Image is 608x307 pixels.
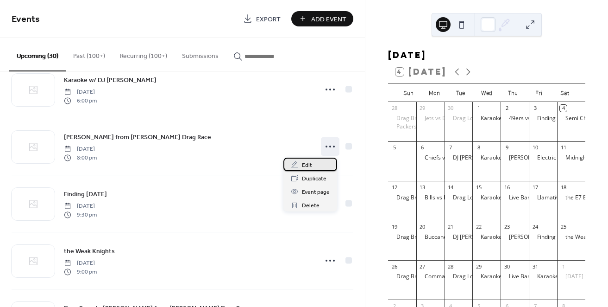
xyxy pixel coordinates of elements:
div: 21 [447,224,454,230]
div: Llamativa [537,194,562,202]
span: [DATE] [64,145,97,153]
div: 27 [419,263,426,270]
div: DJ Brian Kadir [445,233,473,241]
div: Drag Loteria with Plants [453,273,514,281]
span: [DATE] [64,88,97,96]
div: 2 [503,105,510,112]
div: Midnight Jam [565,154,599,162]
div: 15 [475,184,482,191]
div: 16 [503,184,510,191]
div: Sofia Yara from RuPaul's Drag Race [501,233,529,241]
div: 30 [503,263,510,270]
div: 23 [503,224,510,230]
div: 49ers vs Rams [501,115,529,122]
div: [DATE] [388,50,585,61]
a: Export [236,11,288,26]
div: the E7 Band [565,194,596,202]
span: Delete [302,201,320,211]
div: 7 [447,144,454,151]
div: 26 [391,263,398,270]
div: 4 [560,105,567,112]
span: Duplicate [302,174,326,184]
div: 10 [532,144,539,151]
div: 17 [532,184,539,191]
span: Events [12,10,40,28]
span: [DATE] [64,259,97,268]
div: Buccaneers vs Lions [425,233,477,241]
div: Commanders vs Chiefs [425,273,484,281]
div: 3 [532,105,539,112]
div: Drag Brunch: [PERSON_NAME] as [PERSON_NAME] [396,115,528,122]
div: 29 [475,263,482,270]
span: 9:00 pm [64,268,97,276]
div: 19 [391,224,398,230]
div: Drag Loteria [445,194,473,202]
div: 30 [447,105,454,112]
div: Drag Loteria with Plants [445,273,473,281]
span: [DATE] [64,202,97,211]
div: Tue [447,83,473,102]
div: Drag Brunch: Jade Jolie as Taylor Swift [388,115,416,122]
div: Live Band Karaoke feat. Retro Nouveau [501,194,529,202]
button: Past (100+) [66,38,113,70]
div: Buccaneers vs Lions [416,233,445,241]
div: Bills vs Falcons [425,194,463,202]
div: 28 [391,105,398,112]
div: Drag Loteria with Plants [453,115,514,122]
div: 22 [475,224,482,230]
button: Add Event [291,11,353,26]
div: 1 [560,263,567,270]
span: Edit [302,160,312,170]
span: 8:00 pm [64,153,97,162]
div: Drag Brunch:Disney Villains [396,233,468,241]
div: 11 [560,144,567,151]
div: Wed [474,83,500,102]
div: Finding Friday [529,233,557,241]
div: Llamativa [529,194,557,202]
div: 8 [475,144,482,151]
div: 6 [419,144,426,151]
div: 12 [391,184,398,191]
span: Add Event [311,14,346,24]
div: 24 [532,224,539,230]
div: Drag Loteria with Plants [445,115,473,122]
div: 5 [391,144,398,151]
div: 49ers vs Rams [509,115,546,122]
div: 14 [447,184,454,191]
div: Finding [DATE] [537,115,575,122]
div: 13 [419,184,426,191]
button: Submissions [175,38,226,70]
button: Recurring (100+) [113,38,175,70]
div: Commanders vs Chiefs [416,273,445,281]
span: 6:00 pm [64,96,97,105]
div: the Weak Knights [557,233,585,241]
div: Jackie Cox from RuPaul's Drag Race [501,154,529,162]
div: Karaoke w/ DJ [PERSON_NAME] [481,154,561,162]
div: Packers vs Cowboys [396,123,448,131]
div: Midnight Jam [557,154,585,162]
div: Jets vs Dolphins [416,115,445,122]
div: Karaoke w/ DJ Ed [472,194,501,202]
div: 31 [532,263,539,270]
div: Semi Charmed [557,115,585,122]
span: Finding [DATE] [64,190,107,199]
div: Fri [526,83,552,102]
div: Finding Friday [529,115,557,122]
div: 25 [560,224,567,230]
div: Karaoke w/ DJ [PERSON_NAME] [481,273,561,281]
div: Karaoke w/ DJ Ed [529,273,557,281]
a: Karaoke w/ DJ [PERSON_NAME] [64,75,157,85]
div: Chiefs vs Jaguars [425,154,469,162]
a: [PERSON_NAME] from [PERSON_NAME] Drag Race [64,132,211,142]
div: Karaoke w/ DJ Ed [472,154,501,162]
div: Drag Loteria [453,194,485,202]
div: Karaoke w/ DJ [PERSON_NAME] [481,115,561,122]
div: 9 [503,144,510,151]
div: Electric Circus [537,154,574,162]
span: 9:30 pm [64,211,97,219]
div: Mon [421,83,447,102]
button: Upcoming (30) [9,38,66,71]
